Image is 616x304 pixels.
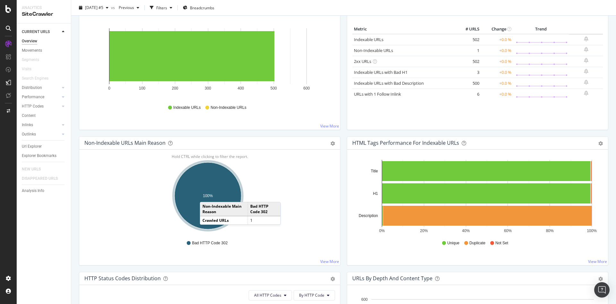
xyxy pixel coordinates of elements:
[156,5,167,10] div: Filters
[447,240,459,246] span: Unique
[354,91,401,97] a: URLs with 1 Follow Inlink
[352,160,599,234] svg: A chart.
[270,86,277,91] text: 500
[22,56,46,63] a: Segments
[22,5,66,11] div: Analytics
[108,86,110,91] text: 0
[455,89,481,100] td: 6
[84,24,331,99] div: A chart.
[22,94,44,100] div: Performance
[299,292,324,298] span: By HTTP Code
[139,86,145,91] text: 100
[22,112,66,119] a: Content
[22,175,58,182] div: DISAPPEARED URLS
[200,216,248,224] td: Crawled URLs
[111,5,116,10] span: vs
[352,24,455,34] th: Metric
[455,34,481,45] td: 502
[22,11,66,18] div: SiteCrawler
[22,75,55,82] a: Search Engines
[352,275,432,282] div: URLs by Depth and Content Type
[462,229,470,233] text: 40%
[22,131,36,138] div: Outlinks
[594,282,610,298] div: Open Intercom Messenger
[248,216,280,224] td: 1
[237,86,244,91] text: 400
[420,229,428,233] text: 20%
[354,80,424,86] a: Indexable URLs with Bad Description
[504,229,512,233] text: 60%
[22,143,42,150] div: Url Explorer
[203,194,213,198] text: 100%
[330,277,335,281] div: gear
[22,122,60,128] a: Inlinks
[22,143,66,150] a: Url Explorer
[320,259,339,264] a: View More
[180,3,217,13] button: Breadcrumbs
[76,3,111,13] button: [DATE] #5
[22,187,44,194] div: Analysis Info
[22,47,42,54] div: Movements
[373,191,378,196] text: H1
[116,3,142,13] button: Previous
[22,56,39,63] div: Segments
[22,94,60,100] a: Performance
[584,91,588,96] div: bell-plus
[22,187,66,194] a: Analysis Info
[192,240,227,246] span: Bad HTTP Code 302
[84,275,161,282] div: HTTP Status Codes Distribution
[22,166,41,173] div: NEW URLS
[455,56,481,67] td: 502
[248,202,280,216] td: Bad HTTP Code 302
[584,69,588,74] div: bell-plus
[359,213,378,218] text: Description
[22,131,60,138] a: Outlinks
[587,229,597,233] text: 100%
[172,86,178,91] text: 200
[361,297,368,302] text: 600
[379,229,385,233] text: 0%
[354,69,407,75] a: Indexable URLs with Bad H1
[469,240,485,246] span: Duplicate
[455,67,481,78] td: 3
[584,36,588,41] div: bell-plus
[22,175,64,182] a: DISAPPEARED URLS
[22,47,66,54] a: Movements
[303,86,310,91] text: 600
[84,140,166,146] div: Non-Indexable URLs Main Reason
[352,140,459,146] div: HTML Tags Performance for Indexable URLs
[481,67,513,78] td: +0.0 %
[190,5,214,10] span: Breadcrumbs
[455,45,481,56] td: 1
[84,160,331,234] svg: A chart.
[455,78,481,89] td: 500
[22,112,36,119] div: Content
[22,84,42,91] div: Distribution
[481,56,513,67] td: +0.0 %
[371,169,378,173] text: Title
[294,290,335,300] button: By HTTP Code
[200,202,248,216] td: Non-Indexable Main Reason
[22,166,47,173] a: NEW URLS
[584,47,588,52] div: bell-plus
[584,58,588,63] div: bell-plus
[22,66,31,73] div: Visits
[249,290,292,300] button: All HTTP Codes
[495,240,508,246] span: Not Set
[22,38,37,45] div: Overview
[22,29,50,35] div: CURRENT URLS
[22,122,33,128] div: Inlinks
[22,152,56,159] div: Explorer Bookmarks
[173,105,201,110] span: Indexable URLs
[22,103,60,110] a: HTTP Codes
[354,48,393,53] a: Non-Indexable URLs
[320,123,339,129] a: View More
[210,105,246,110] span: Non-Indexable URLs
[22,84,60,91] a: Distribution
[22,38,66,45] a: Overview
[22,66,38,73] a: Visits
[481,34,513,45] td: +0.0 %
[546,229,554,233] text: 80%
